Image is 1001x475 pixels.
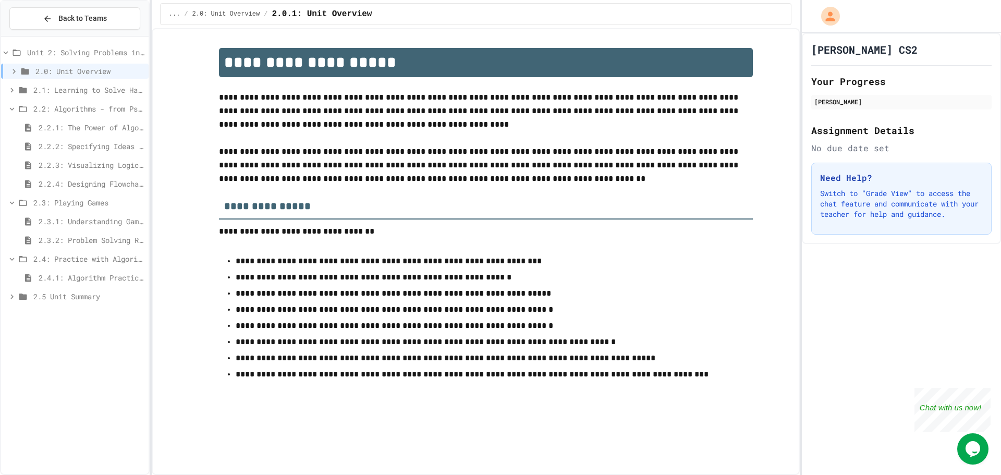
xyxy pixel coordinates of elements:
iframe: chat widget [914,388,991,432]
span: 2.4.1: Algorithm Practice Exercises [39,272,144,283]
span: 2.2.1: The Power of Algorithms [39,122,144,133]
iframe: chat widget [957,433,991,465]
div: [PERSON_NAME] [814,97,988,106]
span: 2.1: Learning to Solve Hard Problems [33,84,144,95]
div: No due date set [811,142,992,154]
span: 2.3: Playing Games [33,197,144,208]
span: ... [169,10,180,18]
span: 2.0: Unit Overview [35,66,144,77]
span: Back to Teams [58,13,107,24]
span: 2.3.1: Understanding Games with Flowcharts [39,216,144,227]
h1: [PERSON_NAME] CS2 [811,42,918,57]
span: / [184,10,188,18]
span: 2.2.4: Designing Flowcharts [39,178,144,189]
div: My Account [810,4,843,28]
button: Back to Teams [9,7,140,30]
span: 2.2.3: Visualizing Logic with Flowcharts [39,160,144,170]
span: 2.0: Unit Overview [192,10,260,18]
p: Switch to "Grade View" to access the chat feature and communicate with your teacher for help and ... [820,188,983,220]
span: 2.2.2: Specifying Ideas with Pseudocode [39,141,144,152]
span: 2.2: Algorithms - from Pseudocode to Flowcharts [33,103,144,114]
span: 2.0.1: Unit Overview [272,8,372,20]
span: 2.5 Unit Summary [33,291,144,302]
span: 2.4: Practice with Algorithms [33,253,144,264]
span: Unit 2: Solving Problems in Computer Science [27,47,144,58]
span: 2.3.2: Problem Solving Reflection [39,235,144,246]
h3: Need Help? [820,172,983,184]
h2: Assignment Details [811,123,992,138]
h2: Your Progress [811,74,992,89]
span: / [264,10,267,18]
